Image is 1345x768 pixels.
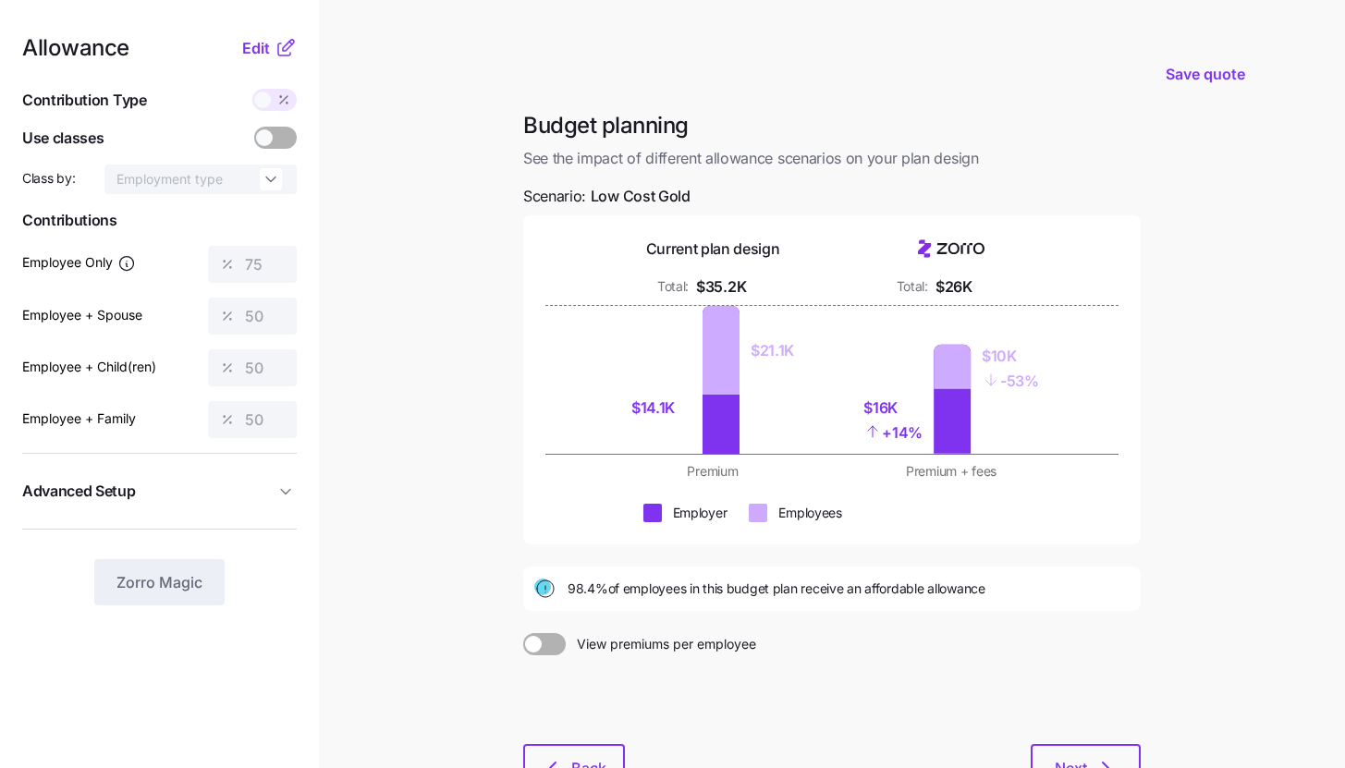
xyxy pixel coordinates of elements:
[778,504,841,522] div: Employees
[696,275,746,299] div: $35.2K
[751,339,794,362] div: $21.1K
[116,571,202,593] span: Zorro Magic
[646,238,780,261] div: Current plan design
[22,357,156,377] label: Employee + Child(ren)
[242,37,270,59] span: Edit
[1151,48,1260,100] button: Save quote
[22,37,129,59] span: Allowance
[843,462,1059,481] div: Premium + fees
[568,579,985,598] span: 98.4% of employees in this budget plan receive an affordable allowance
[982,368,1039,393] div: - 53%
[22,480,136,503] span: Advanced Setup
[1166,63,1245,85] span: Save quote
[22,252,136,273] label: Employee Only
[523,111,1141,140] h1: Budget planning
[242,37,275,59] button: Edit
[631,396,691,420] div: $14.1K
[22,169,75,188] span: Class by:
[673,504,728,522] div: Employer
[982,345,1039,368] div: $10K
[22,209,297,232] span: Contributions
[657,277,689,296] div: Total:
[22,127,104,150] span: Use classes
[591,185,691,208] span: Low Cost Gold
[523,147,1141,170] span: See the impact of different allowance scenarios on your plan design
[22,469,297,514] button: Advanced Setup
[897,277,928,296] div: Total:
[22,89,147,112] span: Contribution Type
[863,396,923,420] div: $16K
[863,420,923,445] div: + 14%
[94,559,225,605] button: Zorro Magic
[22,305,142,325] label: Employee + Spouse
[22,408,136,429] label: Employee + Family
[566,633,756,655] span: View premiums per employee
[935,275,972,299] div: $26K
[605,462,821,481] div: Premium
[523,185,691,208] span: Scenario:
